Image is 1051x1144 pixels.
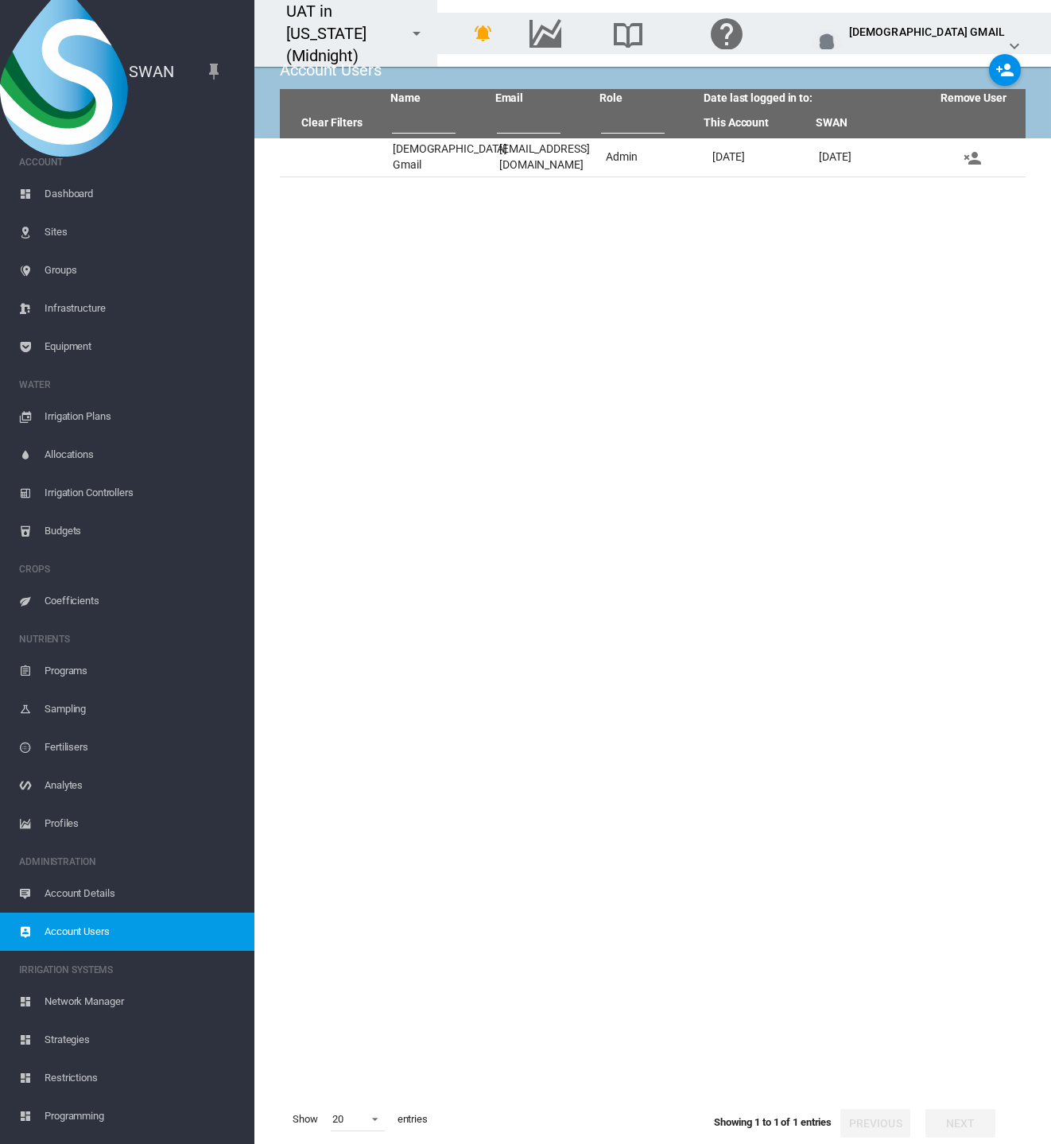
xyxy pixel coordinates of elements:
[19,849,242,874] span: ADMINISTRATION
[599,91,622,104] a: Role
[45,289,242,328] span: Infrastructure
[811,30,843,62] img: profile.jpg
[45,251,242,289] span: Groups
[45,766,242,805] span: Analytes
[45,436,242,474] span: Allocations
[407,24,426,43] md-icon: icon-menu-down
[1005,37,1024,56] md-icon: icon-chevron-down
[714,1116,832,1128] span: Showing 1 to 1 of 1 entries
[697,89,921,108] th: Date last logged in to:
[401,17,432,49] button: icon-menu-down
[45,397,242,436] span: Irrigation Plans
[45,474,242,512] span: Irrigation Controllers
[45,913,242,951] span: Account Users
[332,1113,343,1125] div: 20
[386,138,493,176] td: [DEMOGRAPHIC_DATA] Gmail
[526,24,564,43] md-icon: Go to the Data Hub
[45,1059,242,1097] span: Restrictions
[925,1109,995,1138] button: Next
[19,957,242,983] span: IRRIGATION SYSTEMS
[390,91,421,104] a: Name
[45,1021,242,1059] span: Strategies
[706,138,812,176] td: [DATE]
[45,652,242,690] span: Programs
[995,60,1014,79] md-icon: icon-account-plus
[599,138,706,176] td: Admin
[204,62,223,81] md-icon: icon-pin
[286,1106,324,1133] span: Show
[45,512,242,550] span: Budgets
[989,54,1021,86] button: Add new user to this account
[45,874,242,913] span: Account Details
[474,24,493,43] md-icon: icon-bell-ring
[45,728,242,766] span: Fertilisers
[493,138,599,176] td: [EMAIL_ADDRESS][DOMAIN_NAME]
[19,372,242,397] span: WATER
[816,116,847,129] a: SWAN
[495,91,524,104] a: Email
[849,17,1005,46] div: [DEMOGRAPHIC_DATA] Gmail
[129,60,174,83] span: SWAN
[280,138,1026,177] tr: [DEMOGRAPHIC_DATA] Gmail [EMAIL_ADDRESS][DOMAIN_NAME] Admin [DATE] [DATE] Remove user from this a...
[45,213,242,251] span: Sites
[19,626,242,652] span: NUTRIENTS
[963,149,982,168] md-icon: icon-account-remove
[708,24,746,43] md-icon: Click here for help
[704,116,769,129] a: This Account
[45,805,242,843] span: Profiles
[812,138,919,176] td: [DATE]
[391,1106,434,1133] span: entries
[19,149,242,175] span: ACCOUNT
[45,690,242,728] span: Sampling
[609,24,647,43] md-icon: Search the knowledge base
[467,17,499,49] button: icon-bell-ring
[45,328,242,366] span: Equipment
[19,556,242,582] span: CROPS
[45,1097,242,1135] span: Programming
[301,116,363,129] a: Clear Filters
[45,582,242,620] span: Coefficients
[921,89,1026,108] th: Remove User
[806,17,1029,49] button: [DEMOGRAPHIC_DATA] Gmail icon-chevron-down
[840,1109,910,1138] button: Previous
[45,983,242,1021] span: Network Manager
[280,59,382,81] div: Account Users
[45,175,242,213] span: Dashboard
[937,143,1007,172] button: Remove user from this account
